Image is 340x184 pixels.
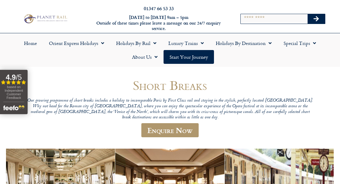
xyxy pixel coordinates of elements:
a: Start your Journey [164,50,214,64]
a: Orient Express Holidays [43,36,110,50]
a: Holidays by Rail [110,36,162,50]
img: Planet Rail Train Holidays Logo [22,13,68,25]
a: Special Trips [278,36,322,50]
button: Search [308,14,325,24]
a: Holidays by Destination [210,36,278,50]
a: Home [18,36,43,50]
a: Enquire Now [141,123,199,137]
a: 01347 66 53 33 [144,5,174,12]
nav: Menu [3,36,337,64]
a: About Us [126,50,164,64]
a: Luxury Trains [162,36,210,50]
h6: [DATE] to [DATE] 9am – 5pm Outside of these times please leave a message on our 24/7 enquiry serv... [92,15,225,31]
h1: Short Breaks [26,78,314,92]
p: Our growing programme of short breaks includes a holiday to incomparable Paris by First Class rai... [26,98,314,120]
